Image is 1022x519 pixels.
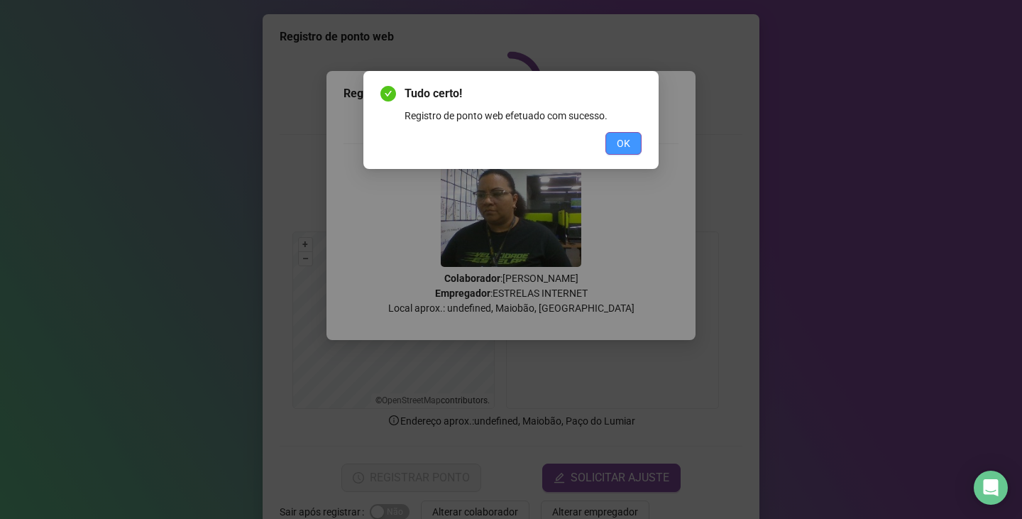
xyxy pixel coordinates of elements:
div: Registro de ponto web efetuado com sucesso. [405,108,642,124]
div: Open Intercom Messenger [974,471,1008,505]
span: check-circle [380,86,396,102]
span: OK [617,136,630,151]
button: OK [605,132,642,155]
span: Tudo certo! [405,85,642,102]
